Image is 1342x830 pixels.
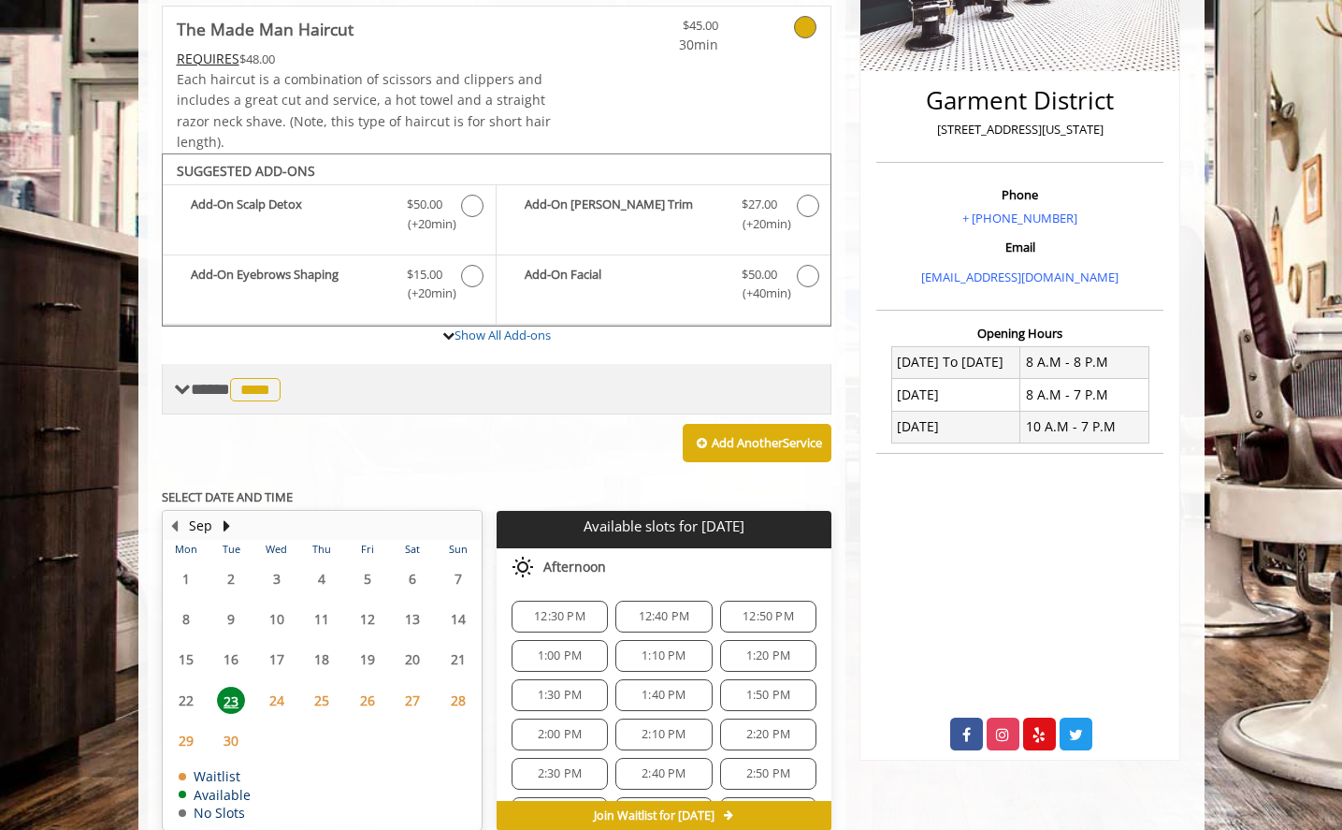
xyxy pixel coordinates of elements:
[712,434,822,451] b: Add Another Service
[720,679,816,711] div: 1:50 PM
[512,797,608,829] div: 3:00 PM
[172,265,486,309] label: Add-On Eyebrows Shaping
[921,269,1118,285] a: [EMAIL_ADDRESS][DOMAIN_NAME]
[742,265,777,284] span: $50.00
[538,766,582,781] span: 2:30 PM
[746,766,790,781] span: 2:50 PM
[209,680,253,721] td: Select day23
[742,195,777,214] span: $27.00
[253,680,298,721] td: Select day24
[720,719,816,750] div: 2:20 PM
[642,727,685,742] span: 2:10 PM
[746,688,790,703] span: 1:50 PM
[720,758,816,790] div: 2:50 PM
[1020,346,1149,378] td: 8 A.M - 8 P.M
[512,719,608,750] div: 2:00 PM
[891,379,1020,411] td: [DATE]
[731,284,786,303] span: (+40min )
[191,265,388,304] b: Add-On Eyebrows Shaping
[253,540,298,559] th: Wed
[683,424,831,463] button: Add AnotherService
[543,560,606,575] span: Afternoon
[746,727,790,742] span: 2:20 PM
[407,265,442,284] span: $15.00
[164,721,209,761] td: Select day29
[167,516,182,536] button: Previous Month
[179,806,251,820] td: No Slots
[308,687,336,714] span: 25
[538,648,582,663] span: 1:00 PM
[881,87,1159,114] h2: Garment District
[172,727,200,754] span: 29
[876,327,1163,340] h3: Opening Hours
[525,265,723,304] b: Add-On Facial
[512,640,608,672] div: 1:00 PM
[398,687,426,714] span: 27
[881,120,1159,139] p: [STREET_ADDRESS][US_STATE]
[962,210,1077,226] a: + [PHONE_NUMBER]
[344,680,389,721] td: Select day26
[164,540,209,559] th: Mon
[299,540,344,559] th: Thu
[435,540,481,559] th: Sun
[179,788,251,802] td: Available
[720,797,816,829] div: 3:20 PM
[512,601,608,633] div: 12:30 PM
[506,265,821,309] label: Add-On Facial
[177,16,354,42] b: The Made Man Haircut
[162,488,293,505] b: SELECT DATE AND TIME
[354,687,382,714] span: 26
[615,758,712,790] div: 2:40 PM
[615,601,712,633] div: 12:40 PM
[162,153,832,328] div: The Made Man Haircut Add-onS
[615,719,712,750] div: 2:10 PM
[397,284,452,303] span: (+20min )
[177,70,551,151] span: Each haircut is a combination of scissors and clippers and includes a great cut and service, a ho...
[642,648,685,663] span: 1:10 PM
[177,49,553,69] div: $48.00
[642,766,685,781] span: 2:40 PM
[397,214,452,234] span: (+20min )
[891,346,1020,378] td: [DATE] To [DATE]
[891,411,1020,443] td: [DATE]
[881,188,1159,201] h3: Phone
[512,758,608,790] div: 2:30 PM
[390,540,435,559] th: Sat
[731,214,786,234] span: (+20min )
[407,195,442,214] span: $50.00
[455,327,551,343] a: Show All Add-ons
[538,727,582,742] span: 2:00 PM
[594,808,714,823] span: Join Waitlist for [DATE]
[191,195,388,234] b: Add-On Scalp Detox
[504,518,824,534] p: Available slots for [DATE]
[642,688,685,703] span: 1:40 PM
[720,601,816,633] div: 12:50 PM
[615,797,712,829] div: 3:10 PM
[189,516,212,536] button: Sep
[220,516,235,536] button: Next Month
[177,162,315,180] b: SUGGESTED ADD-ONS
[615,679,712,711] div: 1:40 PM
[608,7,718,56] a: $45.00
[209,721,253,761] td: Select day30
[534,609,585,624] span: 12:30 PM
[179,769,251,783] td: Waitlist
[512,679,608,711] div: 1:30 PM
[1020,379,1149,411] td: 8 A.M - 7 P.M
[538,688,582,703] span: 1:30 PM
[525,195,723,234] b: Add-On [PERSON_NAME] Trim
[344,540,389,559] th: Fri
[608,35,718,55] span: 30min
[881,240,1159,254] h3: Email
[743,609,794,624] span: 12:50 PM
[506,195,821,239] label: Add-On Beard Trim
[263,687,291,714] span: 24
[615,640,712,672] div: 1:10 PM
[172,195,486,239] label: Add-On Scalp Detox
[209,540,253,559] th: Tue
[512,556,534,578] img: afternoon slots
[217,687,245,714] span: 23
[1020,411,1149,443] td: 10 A.M - 7 P.M
[299,680,344,721] td: Select day25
